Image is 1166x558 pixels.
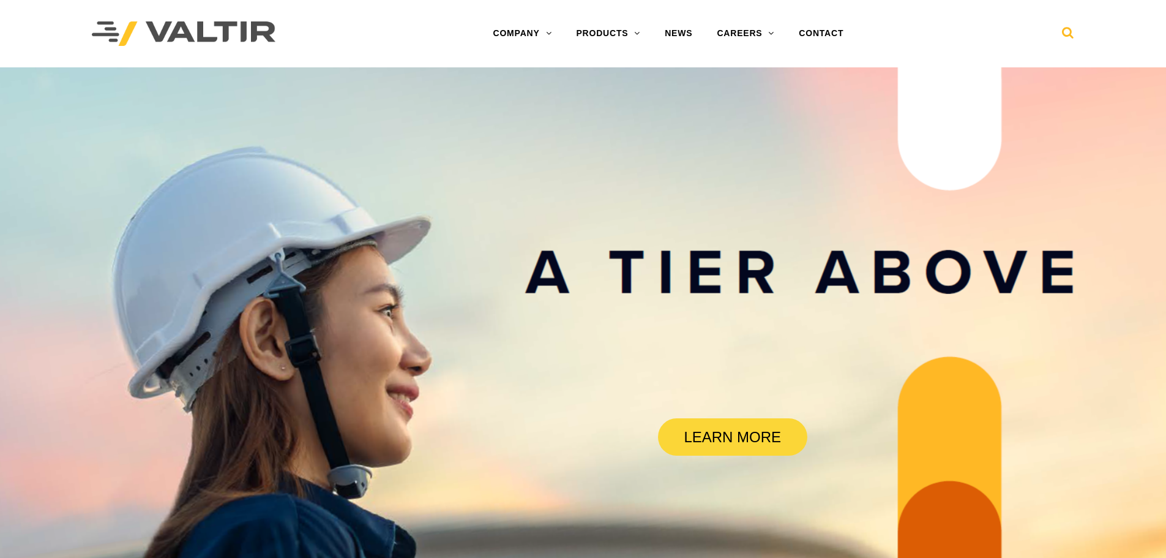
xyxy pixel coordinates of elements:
a: COMPANY [480,21,564,46]
a: PRODUCTS [564,21,652,46]
img: Valtir [92,21,275,47]
a: LEARN MORE [658,418,807,456]
a: CONTACT [787,21,856,46]
a: CAREERS [704,21,787,46]
a: NEWS [652,21,704,46]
